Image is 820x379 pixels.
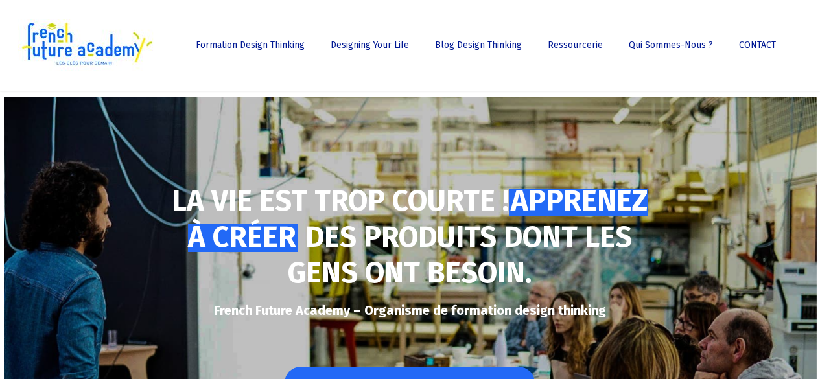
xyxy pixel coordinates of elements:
span: Designing Your Life [331,40,409,51]
span: CONTACT [739,40,776,51]
span: Ressourcerie [548,40,603,51]
a: Blog Design Thinking [428,41,528,50]
a: Qui sommes-nous ? [622,41,720,50]
a: Designing Your Life [324,41,416,50]
span: Blog Design Thinking [435,40,522,51]
span: Formation Design Thinking [196,40,305,51]
strong: LA VIE EST TROP COURTE ! [172,183,509,218]
img: French Future Academy [18,19,155,71]
span: Qui sommes-nous ? [629,40,713,51]
a: CONTACT [732,41,782,50]
a: Ressourcerie [541,41,609,50]
a: Formation Design Thinking [189,41,311,50]
span: APPRENEZ À CRÉER [188,183,648,255]
strong: DES PRODUITS DONT LES GENS ONT BESOIN. [288,220,632,291]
